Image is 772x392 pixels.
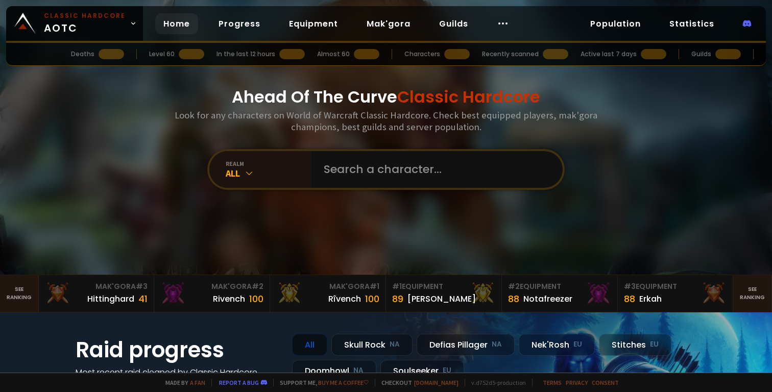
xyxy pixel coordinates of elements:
div: Mak'Gora [160,281,263,292]
div: Doomhowl [292,360,376,382]
a: Mak'Gora#3Hittinghard41 [39,275,155,312]
a: Home [155,13,198,34]
div: Equipment [508,281,611,292]
small: EU [443,365,451,376]
a: Seeranking [733,275,772,312]
h3: Look for any characters on World of Warcraft Classic Hardcore. Check best equipped players, mak'g... [171,109,601,133]
a: Privacy [566,379,588,386]
h4: Most recent raid cleaned by Classic Hardcore guilds [76,366,280,391]
div: Level 60 [149,50,175,59]
div: Characters [404,50,440,59]
small: NA [353,365,364,376]
div: Deaths [71,50,94,59]
div: Notafreezer [523,292,572,305]
span: Support me, [273,379,369,386]
a: #3Equipment88Erkah [618,275,734,312]
div: Erkah [639,292,662,305]
div: 89 [392,292,403,306]
a: Equipment [281,13,346,34]
div: Skull Rock [331,334,413,356]
div: In the last 12 hours [216,50,275,59]
div: Recently scanned [482,50,539,59]
small: NA [390,339,400,350]
div: Mak'Gora [45,281,148,292]
div: Soulseeker [380,360,464,382]
a: Guilds [431,13,476,34]
a: Population [582,13,649,34]
div: Equipment [624,281,727,292]
div: Nek'Rosh [519,334,595,356]
a: Statistics [661,13,722,34]
input: Search a character... [318,151,550,188]
div: Equipment [392,281,495,292]
a: Terms [543,379,562,386]
small: EU [650,339,659,350]
a: Report a bug [219,379,259,386]
span: AOTC [44,11,126,36]
a: Mak'gora [358,13,419,34]
span: # 2 [252,281,263,291]
div: [PERSON_NAME] [407,292,476,305]
a: #2Equipment88Notafreezer [502,275,618,312]
h1: Ahead Of The Curve [232,85,540,109]
span: # 1 [392,281,402,291]
a: #1Equipment89[PERSON_NAME] [386,275,502,312]
div: 88 [624,292,635,306]
span: Classic Hardcore [397,85,540,108]
div: All [292,334,327,356]
h1: Raid progress [76,334,280,366]
span: # 3 [624,281,636,291]
div: Rivench [213,292,245,305]
a: Mak'Gora#1Rîvench100 [270,275,386,312]
small: Classic Hardcore [44,11,126,20]
a: Buy me a coffee [318,379,369,386]
small: NA [492,339,502,350]
div: Stitches [599,334,671,356]
a: Consent [592,379,619,386]
a: Classic HardcoreAOTC [6,6,143,41]
a: Progress [210,13,269,34]
a: [DOMAIN_NAME] [414,379,459,386]
span: Checkout [375,379,459,386]
div: Active last 7 days [581,50,637,59]
div: 100 [249,292,263,306]
div: 100 [365,292,379,306]
div: Mak'Gora [276,281,379,292]
div: Hittinghard [87,292,134,305]
span: # 1 [370,281,379,291]
a: Mak'Gora#2Rivench100 [154,275,270,312]
span: Made by [159,379,205,386]
div: Almost 60 [317,50,350,59]
span: # 2 [508,281,520,291]
div: All [226,167,311,179]
div: Rîvench [328,292,361,305]
a: a fan [190,379,205,386]
div: Guilds [691,50,711,59]
span: # 3 [136,281,148,291]
span: v. d752d5 - production [465,379,526,386]
div: realm [226,160,311,167]
div: 41 [138,292,148,306]
small: EU [573,339,582,350]
div: Defias Pillager [417,334,515,356]
div: 88 [508,292,519,306]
